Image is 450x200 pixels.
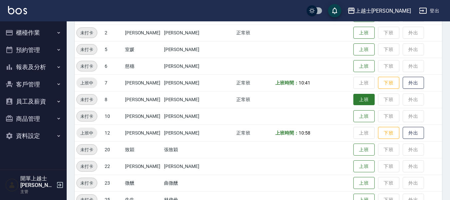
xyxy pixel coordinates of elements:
button: 客戶管理 [3,76,64,93]
td: [PERSON_NAME] [123,74,162,91]
img: Person [5,178,19,192]
button: 下班 [378,127,399,139]
td: [PERSON_NAME] [123,108,162,125]
span: 未打卡 [77,96,97,103]
td: [PERSON_NAME] [123,24,162,41]
button: 下班 [378,77,399,89]
td: [PERSON_NAME] [162,108,235,125]
span: 上班中 [76,130,97,137]
span: 未打卡 [77,180,97,187]
span: 未打卡 [77,113,97,120]
button: 上班 [353,144,375,156]
td: 10 [103,108,123,125]
td: 2 [103,24,123,41]
td: [PERSON_NAME] [162,74,235,91]
td: 室媛 [123,41,162,58]
td: 正常班 [235,74,274,91]
span: 未打卡 [77,146,97,153]
td: 5 [103,41,123,58]
button: 員工及薪資 [3,93,64,110]
td: [PERSON_NAME] [162,158,235,175]
b: 上班時間： [275,130,299,136]
button: 上越士[PERSON_NAME] [345,4,414,18]
button: 櫃檯作業 [3,24,64,41]
button: 上班 [353,94,375,106]
td: 12 [103,125,123,141]
td: 致穎 [123,141,162,158]
td: 微醺 [123,175,162,191]
button: 預約管理 [3,41,64,59]
b: 上班時間： [275,80,299,85]
td: 20 [103,141,123,158]
td: [PERSON_NAME] [123,91,162,108]
button: 報表及分析 [3,58,64,76]
button: 商品管理 [3,110,64,128]
h5: 開單上越士[PERSON_NAME] [20,175,54,189]
td: 曲微醺 [162,175,235,191]
td: 慈穗 [123,58,162,74]
td: 7 [103,74,123,91]
span: 未打卡 [77,46,97,53]
img: Logo [8,6,27,14]
button: 上班 [353,160,375,173]
span: 上班中 [76,79,97,86]
td: 8 [103,91,123,108]
td: [PERSON_NAME] [162,41,235,58]
div: 上越士[PERSON_NAME] [355,7,411,15]
button: save [328,4,341,17]
button: 上班 [353,177,375,189]
span: 10:58 [299,130,310,136]
td: 23 [103,175,123,191]
button: 外出 [403,77,424,89]
td: 正常班 [235,91,274,108]
button: 登出 [416,5,442,17]
td: 22 [103,158,123,175]
td: 6 [103,58,123,74]
button: 資料設定 [3,127,64,145]
td: 張致穎 [162,141,235,158]
button: 外出 [403,127,424,139]
span: 未打卡 [77,163,97,170]
span: 未打卡 [77,29,97,36]
button: 上班 [353,43,375,56]
td: 正常班 [235,24,274,41]
button: 上班 [353,60,375,72]
td: 正常班 [235,125,274,141]
td: [PERSON_NAME] [123,125,162,141]
td: [PERSON_NAME] [162,125,235,141]
td: [PERSON_NAME] [123,158,162,175]
button: 上班 [353,27,375,39]
p: 主管 [20,189,54,195]
td: [PERSON_NAME] [162,24,235,41]
span: 未打卡 [77,63,97,70]
button: 上班 [353,110,375,123]
span: 10:41 [299,80,310,85]
td: [PERSON_NAME] [162,91,235,108]
td: [PERSON_NAME] [162,58,235,74]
